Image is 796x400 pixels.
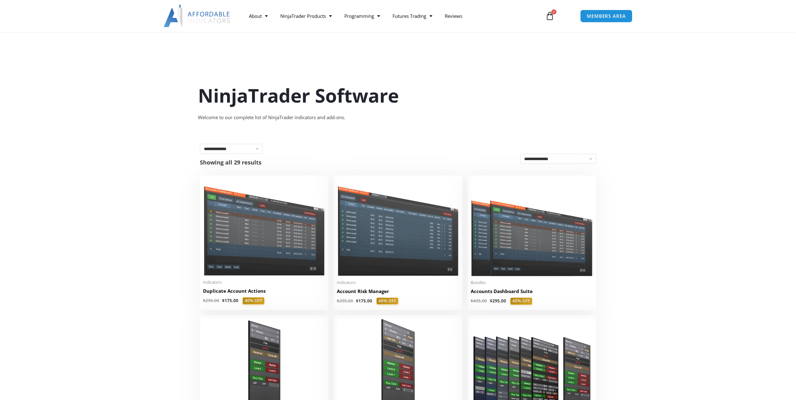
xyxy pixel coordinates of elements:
nav: Menu [243,9,538,23]
span: $ [356,298,358,304]
span: 40% OFF [243,297,264,304]
a: Reviews [439,9,469,23]
img: Account Risk Manager [337,179,459,276]
bdi: 175.00 [356,298,372,304]
a: Account Risk Manager [337,288,459,298]
select: Shop order [520,154,596,164]
bdi: 175.00 [222,298,238,303]
p: Showing all 29 results [200,159,261,165]
a: Futures Trading [386,9,439,23]
h2: Account Risk Manager [337,288,459,295]
span: 0 [551,9,556,14]
a: 0 [536,7,564,25]
bdi: 295.00 [337,298,353,304]
span: Indicators [203,280,325,285]
img: Accounts Dashboard Suite [471,179,593,276]
a: Duplicate Account Actions [203,288,325,297]
div: Welcome to our complete list of NinjaTrader indicators and add-ons. [198,113,598,122]
span: MEMBERS AREA [587,14,626,18]
span: $ [203,298,205,303]
span: Bundles [471,280,593,285]
a: About [243,9,274,23]
span: $ [490,298,492,304]
a: NinjaTrader Products [274,9,338,23]
a: Programming [338,9,386,23]
h2: Accounts Dashboard Suite [471,288,593,295]
a: MEMBERS AREA [580,10,632,23]
span: Indicators [337,280,459,285]
h2: Duplicate Account Actions [203,288,325,294]
span: 40% OFF [510,298,532,305]
img: LogoAI [164,5,231,27]
a: Accounts Dashboard Suite [471,288,593,298]
bdi: 495.00 [471,298,487,304]
h1: NinjaTrader Software [198,82,598,109]
bdi: 295.00 [490,298,506,304]
bdi: 295.00 [203,298,219,303]
span: 40% OFF [377,298,398,305]
span: $ [337,298,339,304]
img: Duplicate Account Actions [203,179,325,276]
span: $ [471,298,473,304]
span: $ [222,298,225,303]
